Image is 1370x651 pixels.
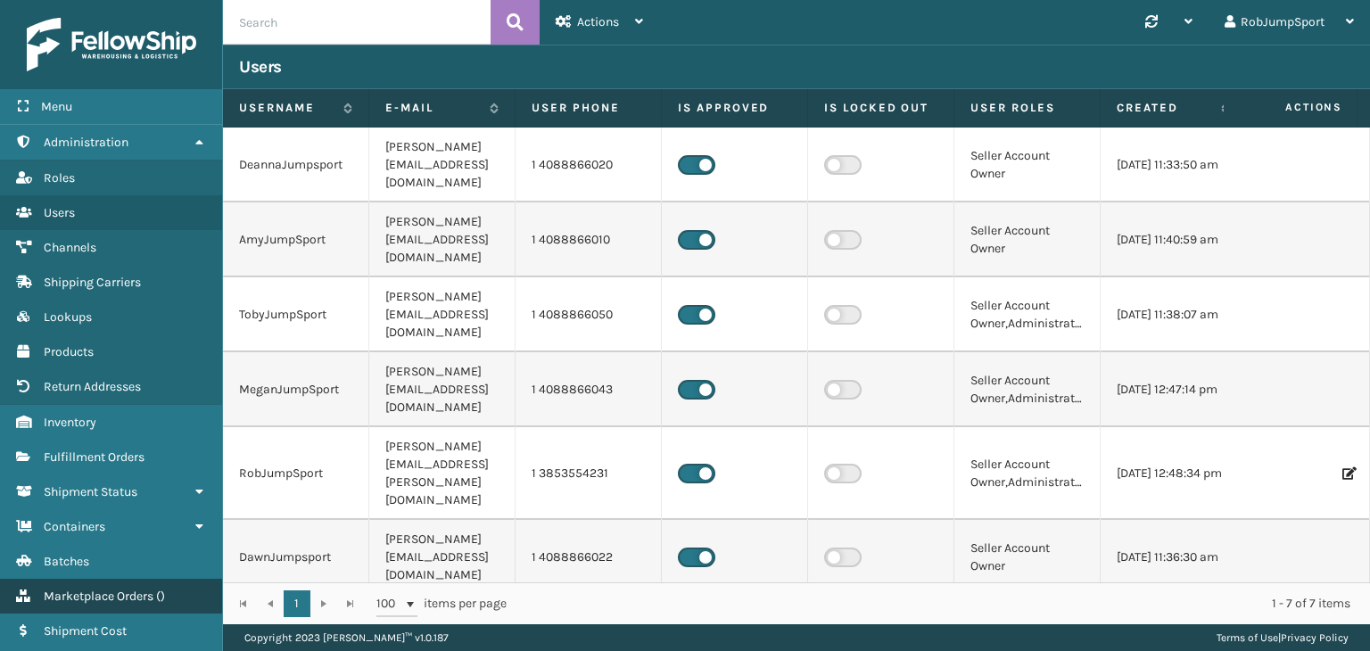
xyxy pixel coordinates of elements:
td: AmyJumpSport [223,202,369,277]
td: Seller Account Owner [954,128,1101,202]
td: RobJumpSport [223,427,369,520]
span: Users [44,205,75,220]
td: Seller Account Owner,Administrators [954,427,1101,520]
td: [DATE] 11:33:50 am [1101,128,1247,202]
td: 1 4088866043 [516,352,662,427]
td: MeganJumpSport [223,352,369,427]
a: Terms of Use [1217,631,1278,644]
span: Shipment Cost [44,623,127,639]
a: Privacy Policy [1281,631,1349,644]
span: items per page [376,590,507,617]
span: Inventory [44,415,96,430]
h3: Users [239,56,282,78]
td: Seller Account Owner [954,520,1101,595]
td: 1 4088866010 [516,202,662,277]
span: Actions [577,14,619,29]
span: Shipping Carriers [44,275,141,290]
td: 1 4088866022 [516,520,662,595]
span: Shipment Status [44,484,137,499]
span: Channels [44,240,96,255]
td: [DATE] 11:36:30 am [1101,520,1247,595]
td: DeannaJumpsport [223,128,369,202]
span: Containers [44,519,105,534]
label: User Roles [970,100,1084,116]
td: [PERSON_NAME][EMAIL_ADDRESS][DOMAIN_NAME] [369,202,516,277]
label: Created [1117,100,1212,116]
span: Administration [44,135,128,150]
td: Seller Account Owner [954,202,1101,277]
i: Edit [1342,467,1353,480]
div: | [1217,624,1349,651]
span: Lookups [44,309,92,325]
td: [DATE] 11:38:07 am [1101,277,1247,352]
td: [PERSON_NAME][EMAIL_ADDRESS][DOMAIN_NAME] [369,520,516,595]
span: Batches [44,554,89,569]
span: Actions [1229,93,1353,122]
a: 1 [284,590,310,617]
td: [DATE] 12:48:34 pm [1101,427,1247,520]
span: Return Addresses [44,379,141,394]
td: Seller Account Owner,Administrators [954,352,1101,427]
td: 1 4088866050 [516,277,662,352]
td: [DATE] 12:47:14 pm [1101,352,1247,427]
label: Is Approved [678,100,791,116]
td: TobyJumpSport [223,277,369,352]
label: E-mail [385,100,481,116]
span: ( ) [156,589,165,604]
p: Copyright 2023 [PERSON_NAME]™ v 1.0.187 [244,624,449,651]
span: Fulfillment Orders [44,449,144,465]
td: [PERSON_NAME][EMAIL_ADDRESS][DOMAIN_NAME] [369,352,516,427]
span: 100 [376,595,403,613]
td: 1 4088866020 [516,128,662,202]
span: Marketplace Orders [44,589,153,604]
td: Seller Account Owner,Administrators [954,277,1101,352]
label: Is Locked Out [824,100,937,116]
td: [PERSON_NAME][EMAIL_ADDRESS][DOMAIN_NAME] [369,128,516,202]
label: Username [239,100,334,116]
span: Roles [44,170,75,185]
span: Menu [41,99,72,114]
td: [PERSON_NAME][EMAIL_ADDRESS][PERSON_NAME][DOMAIN_NAME] [369,427,516,520]
td: [DATE] 11:40:59 am [1101,202,1247,277]
div: 1 - 7 of 7 items [532,595,1350,613]
td: 1 3853554231 [516,427,662,520]
td: DawnJumpsport [223,520,369,595]
img: logo [27,18,196,71]
label: User phone [532,100,645,116]
span: Products [44,344,94,359]
td: [PERSON_NAME][EMAIL_ADDRESS][DOMAIN_NAME] [369,277,516,352]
